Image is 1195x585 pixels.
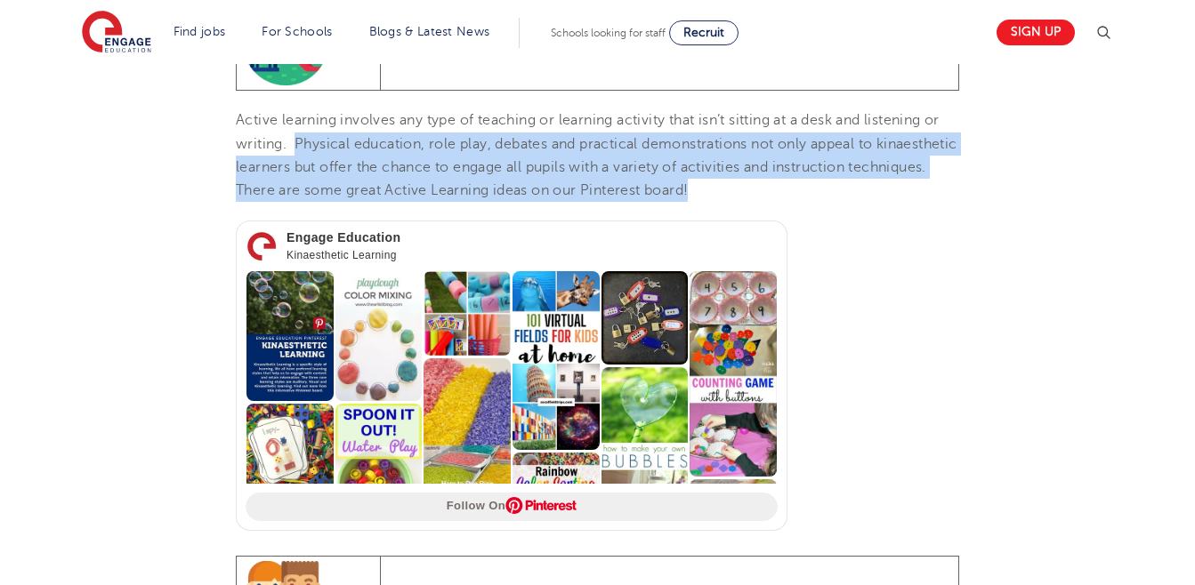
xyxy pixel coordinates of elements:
[551,27,666,39] span: Schools looking for staff
[447,492,505,520] span: Follow On
[82,11,151,55] img: Engage Education
[287,249,699,261] span: Kinaesthetic Learning
[262,25,332,38] a: For Schools
[683,26,724,39] span: Recruit
[174,25,226,38] a: Find jobs
[236,112,957,198] span: Active learning involves any type of teaching or learning activity that isn’t sitting at a desk a...
[287,230,699,244] span: Engage Education
[669,20,739,45] a: Recruit
[369,25,490,38] a: Blogs & Latest News
[997,20,1075,45] a: Sign up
